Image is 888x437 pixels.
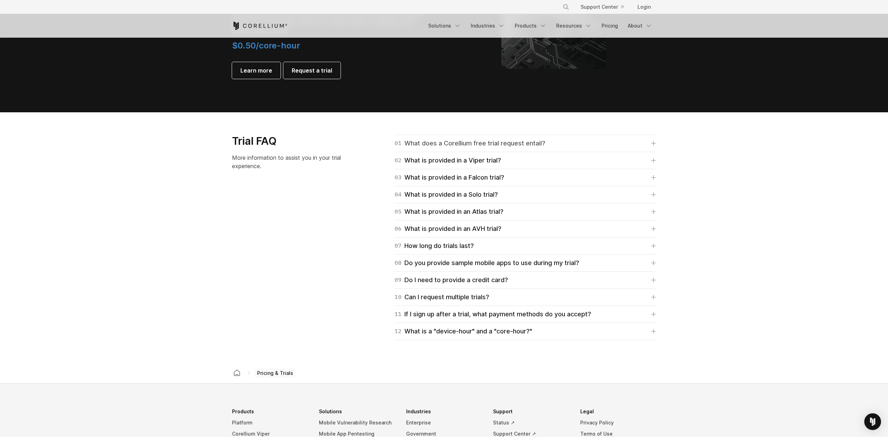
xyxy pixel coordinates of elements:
a: Industries [467,20,509,32]
a: Pricing [597,20,622,32]
a: 10Can I request multiple trials? [395,292,656,302]
a: 02What is provided in a Viper trial? [395,156,656,165]
div: What is a "device-hour" and a "core-hour?" [395,326,532,336]
a: 04What is provided in a Solo trial? [395,190,656,199]
div: Can I request multiple trials? [395,292,489,302]
a: Corellium Home [232,22,288,30]
span: Request a trial [292,66,332,75]
a: 12What is a "device-hour" and a "core-hour?" [395,326,656,336]
div: Do I need to provide a credit card? [395,275,508,285]
a: Solutions [424,20,465,32]
a: 05What is provided in an Atlas trial? [395,207,656,217]
a: 07How long do trials last? [395,241,656,251]
div: What is provided in an Atlas trial? [395,207,503,217]
span: $0.50/core-hour [232,40,300,51]
a: About [624,20,656,32]
div: What is provided in an AVH trial? [395,224,501,234]
a: Support Center [575,1,629,13]
div: Navigation Menu [424,20,656,32]
div: How long do trials last? [395,241,474,251]
span: 04 [395,190,402,199]
a: 06What is provided in an AVH trial? [395,224,656,234]
span: 08 [395,258,402,268]
a: Products [510,20,551,32]
a: 01What does a Corellium free trial request entail? [395,138,656,148]
span: 10 [395,292,402,302]
a: Mobile Vulnerability Research [319,417,395,428]
a: Privacy Policy [580,417,656,428]
span: 09 [395,275,402,285]
span: 01 [395,138,402,148]
a: 03What is provided in a Falcon trial? [395,173,656,182]
a: Login [632,1,656,13]
a: Enterprise [406,417,482,428]
div: What does a Corellium free trial request entail? [395,138,545,148]
span: Learn more [240,66,272,75]
div: What is provided in a Solo trial? [395,190,498,199]
div: Do you provide sample mobile apps to use during my trial? [395,258,579,268]
div: If I sign up after a trial, what payment methods do you accept? [395,309,591,319]
a: Request a trial [283,62,341,79]
div: Navigation Menu [554,1,656,13]
span: Pricing & Trials [254,368,296,378]
a: 11If I sign up after a trial, what payment methods do you accept? [395,309,656,319]
p: More information to assist you in your trial experience. [232,153,355,170]
span: 07 [395,241,402,251]
a: Resources [552,20,596,32]
a: Learn more [232,62,281,79]
a: 08Do you provide sample mobile apps to use during my trial? [395,258,656,268]
span: 05 [395,207,402,217]
span: 06 [395,224,402,234]
span: 12 [395,326,402,336]
h3: Trial FAQ [232,135,355,148]
span: 02 [395,156,402,165]
a: 09Do I need to provide a credit card? [395,275,656,285]
div: What is provided in a Falcon trial? [395,173,504,182]
span: 11 [395,309,402,319]
div: Open Intercom Messenger [864,413,881,430]
a: Status ↗ [493,417,569,428]
a: Platform [232,417,308,428]
span: 03 [395,173,402,182]
button: Search [560,1,572,13]
div: What is provided in a Viper trial? [395,156,501,165]
a: Corellium home [231,368,243,378]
